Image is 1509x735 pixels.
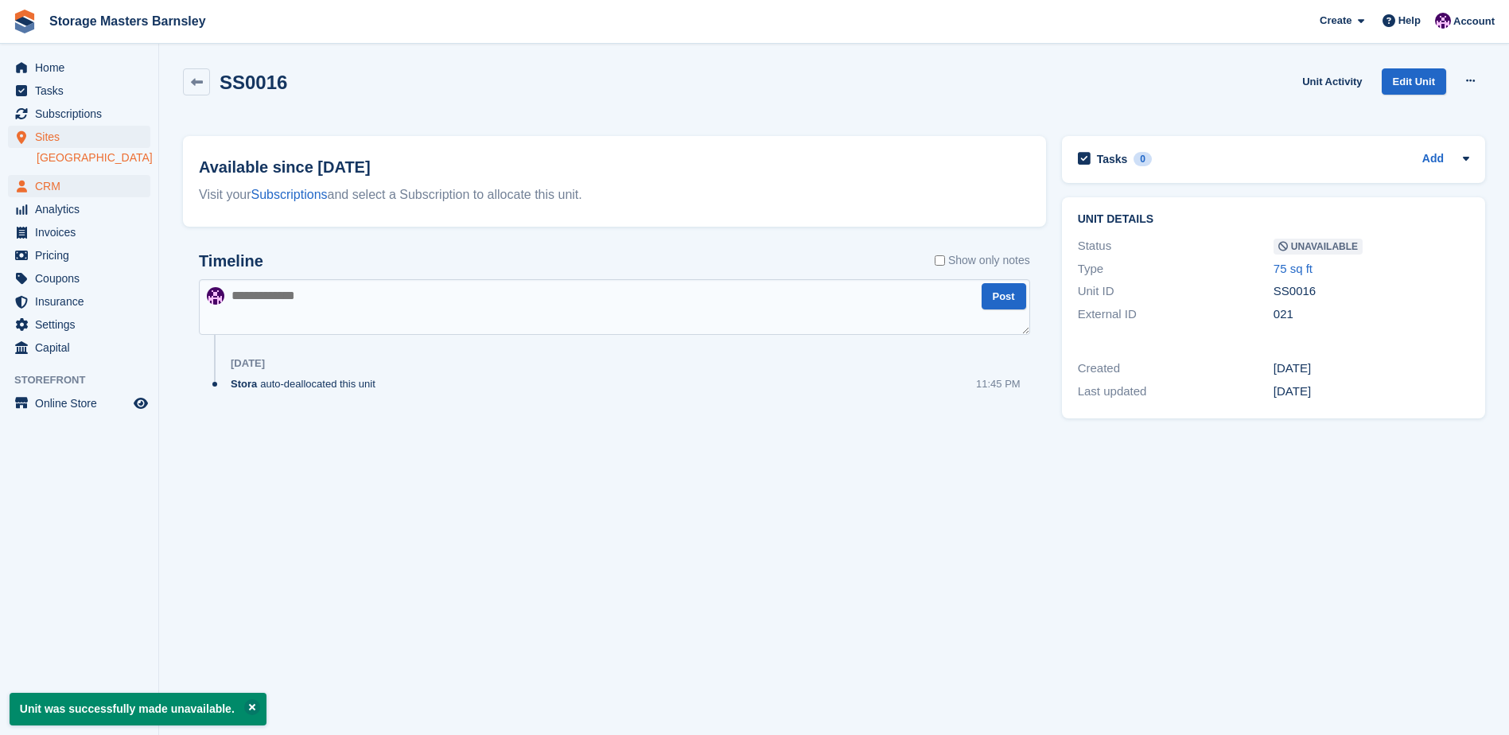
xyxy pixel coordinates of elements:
[8,392,150,414] a: menu
[1134,152,1152,166] div: 0
[1274,282,1469,301] div: SS0016
[35,336,130,359] span: Capital
[1453,14,1495,29] span: Account
[35,267,130,290] span: Coupons
[1078,260,1274,278] div: Type
[13,10,37,33] img: stora-icon-8386f47178a22dfd0bd8f6a31ec36ba5ce8667c1dd55bd0f319d3a0aa187defe.svg
[1078,213,1469,226] h2: Unit details
[199,252,263,270] h2: Timeline
[35,80,130,102] span: Tasks
[1078,305,1274,324] div: External ID
[8,221,150,243] a: menu
[8,244,150,266] a: menu
[251,188,328,201] a: Subscriptions
[1078,282,1274,301] div: Unit ID
[1398,13,1421,29] span: Help
[8,198,150,220] a: menu
[8,175,150,197] a: menu
[1274,305,1469,324] div: 021
[35,175,130,197] span: CRM
[131,394,150,413] a: Preview store
[35,290,130,313] span: Insurance
[1320,13,1351,29] span: Create
[10,693,266,725] p: Unit was successfully made unavailable.
[35,221,130,243] span: Invoices
[8,267,150,290] a: menu
[8,126,150,148] a: menu
[199,185,1030,204] div: Visit your and select a Subscription to allocate this unit.
[1274,360,1469,378] div: [DATE]
[35,244,130,266] span: Pricing
[35,198,130,220] span: Analytics
[35,56,130,79] span: Home
[231,357,265,370] div: [DATE]
[14,372,158,388] span: Storefront
[935,252,945,269] input: Show only notes
[982,283,1026,309] button: Post
[1274,239,1363,255] span: Unavailable
[35,126,130,148] span: Sites
[207,287,224,305] img: Louise Masters
[1435,13,1451,29] img: Louise Masters
[1078,237,1274,255] div: Status
[8,103,150,125] a: menu
[8,336,150,359] a: menu
[231,376,383,391] div: auto-deallocated this unit
[1422,150,1444,169] a: Add
[220,72,287,93] h2: SS0016
[1097,152,1128,166] h2: Tasks
[1296,68,1368,95] a: Unit Activity
[1382,68,1446,95] a: Edit Unit
[1078,383,1274,401] div: Last updated
[8,313,150,336] a: menu
[1078,360,1274,378] div: Created
[8,56,150,79] a: menu
[37,150,150,165] a: [GEOGRAPHIC_DATA]
[8,80,150,102] a: menu
[35,103,130,125] span: Subscriptions
[35,313,130,336] span: Settings
[935,252,1030,269] label: Show only notes
[1274,262,1313,275] a: 75 sq ft
[1274,383,1469,401] div: [DATE]
[976,376,1021,391] div: 11:45 PM
[35,392,130,414] span: Online Store
[43,8,212,34] a: Storage Masters Barnsley
[8,290,150,313] a: menu
[199,155,1030,179] h2: Available since [DATE]
[231,376,257,391] span: Stora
